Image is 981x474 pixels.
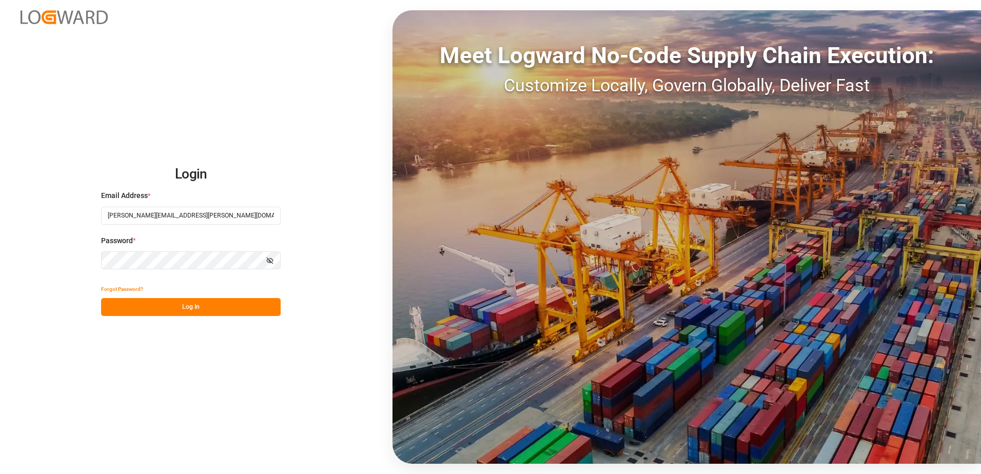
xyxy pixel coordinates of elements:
[101,280,143,298] button: Forgot Password?
[393,72,981,98] div: Customize Locally, Govern Globally, Deliver Fast
[101,298,281,316] button: Log In
[101,158,281,191] h2: Login
[101,190,148,201] span: Email Address
[393,38,981,72] div: Meet Logward No-Code Supply Chain Execution:
[21,10,108,24] img: Logward_new_orange.png
[101,235,133,246] span: Password
[101,207,281,225] input: Enter your email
